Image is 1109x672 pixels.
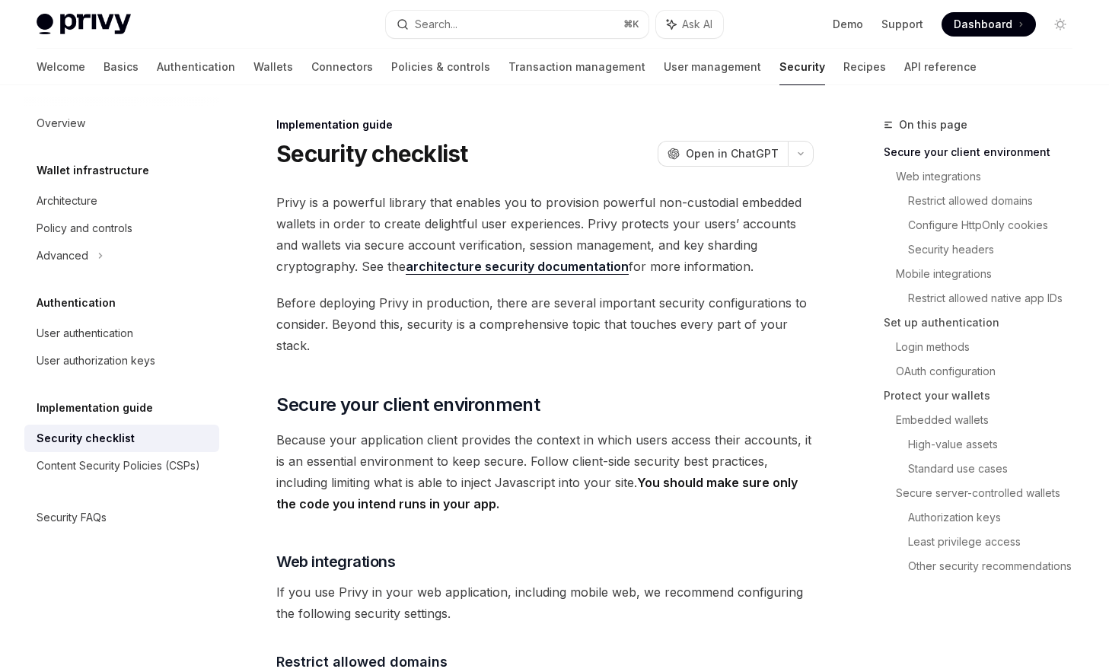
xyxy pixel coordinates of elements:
[37,161,149,180] h5: Wallet infrastructure
[908,237,1085,262] a: Security headers
[406,259,629,275] a: architecture security documentation
[157,49,235,85] a: Authentication
[24,187,219,215] a: Architecture
[833,17,863,32] a: Demo
[37,294,116,312] h5: Authentication
[954,17,1012,32] span: Dashboard
[884,311,1085,335] a: Set up authentication
[908,505,1085,530] a: Authorization keys
[276,551,395,572] span: Web integrations
[37,324,133,342] div: User authentication
[896,481,1085,505] a: Secure server-controlled wallets
[656,11,723,38] button: Ask AI
[37,49,85,85] a: Welcome
[664,49,761,85] a: User management
[24,425,219,452] a: Security checklist
[276,651,448,672] span: Restrict allowed domains
[37,247,88,265] div: Advanced
[37,352,155,370] div: User authorization keys
[37,114,85,132] div: Overview
[276,581,814,624] span: If you use Privy in your web application, including mobile web, we recommend configuring the foll...
[276,192,814,277] span: Privy is a powerful library that enables you to provision powerful non-custodial embedded wallets...
[881,17,923,32] a: Support
[908,286,1085,311] a: Restrict allowed native app IDs
[37,457,200,475] div: Content Security Policies (CSPs)
[276,292,814,356] span: Before deploying Privy in production, there are several important security configurations to cons...
[276,393,540,417] span: Secure your client environment
[658,141,788,167] button: Open in ChatGPT
[276,117,814,132] div: Implementation guide
[391,49,490,85] a: Policies & controls
[908,213,1085,237] a: Configure HttpOnly cookies
[942,12,1036,37] a: Dashboard
[896,164,1085,189] a: Web integrations
[24,347,219,374] a: User authorization keys
[24,452,219,479] a: Content Security Policies (CSPs)
[682,17,712,32] span: Ask AI
[896,359,1085,384] a: OAuth configuration
[896,262,1085,286] a: Mobile integrations
[779,49,825,85] a: Security
[276,140,468,167] h1: Security checklist
[24,504,219,531] a: Security FAQs
[386,11,649,38] button: Search...⌘K
[908,432,1085,457] a: High-value assets
[884,140,1085,164] a: Secure your client environment
[24,215,219,242] a: Policy and controls
[37,192,97,210] div: Architecture
[24,110,219,137] a: Overview
[37,508,107,527] div: Security FAQs
[37,399,153,417] h5: Implementation guide
[623,18,639,30] span: ⌘ K
[37,429,135,447] div: Security checklist
[37,14,131,35] img: light logo
[899,116,967,134] span: On this page
[904,49,977,85] a: API reference
[908,554,1085,578] a: Other security recommendations
[896,408,1085,432] a: Embedded wallets
[896,335,1085,359] a: Login methods
[908,189,1085,213] a: Restrict allowed domains
[311,49,373,85] a: Connectors
[253,49,293,85] a: Wallets
[686,146,779,161] span: Open in ChatGPT
[908,530,1085,554] a: Least privilege access
[508,49,645,85] a: Transaction management
[1048,12,1072,37] button: Toggle dark mode
[884,384,1085,408] a: Protect your wallets
[37,219,132,237] div: Policy and controls
[24,320,219,347] a: User authentication
[415,15,457,33] div: Search...
[276,429,814,514] span: Because your application client provides the context in which users access their accounts, it is ...
[908,457,1085,481] a: Standard use cases
[843,49,886,85] a: Recipes
[104,49,139,85] a: Basics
